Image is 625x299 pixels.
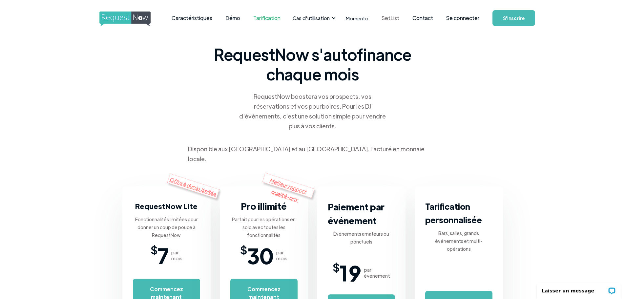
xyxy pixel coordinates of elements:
a: S'inscrire [492,10,535,26]
font: Démo [225,14,240,21]
font: RequestNow s'autofinance chaque mois [214,44,411,84]
font: S'inscrire [503,15,525,21]
font: par [276,249,284,255]
font: Contact [412,14,433,21]
img: logo requestnow [99,11,163,27]
font: Parfait pour les opérations en solo avec toutes les fonctionnalités [232,216,296,238]
a: Se connecter [440,7,486,30]
font: Cas d'utilisation [293,15,330,21]
font: Momento [346,15,368,21]
font: Caractéristiques [172,14,212,21]
font: $ [151,243,157,256]
font: 7 [157,242,169,269]
font: 30 [247,242,274,269]
a: Tarification [247,8,287,28]
font: Tarification [253,14,281,21]
a: Contact [406,8,440,28]
font: $ [240,243,247,256]
a: Momento [339,9,375,28]
font: par [364,267,371,273]
font: 19 [340,259,361,286]
font: $ [333,260,340,274]
a: Caractéristiques [165,8,219,28]
font: Se connecter [446,14,479,21]
font: Pro illimité [241,200,287,212]
font: par [171,249,179,255]
font: mois [171,255,182,261]
div: Cas d'utilisation [289,8,338,28]
font: mois [276,255,287,261]
font: Bars, salles, grands événements et multi-opérations [435,230,483,252]
a: Démo [219,8,247,28]
font: Tarification personnalisée [425,201,482,225]
font: Disponible aux [GEOGRAPHIC_DATA] et au [GEOGRAPHIC_DATA]. Facturé en monnaie locale. [188,145,425,162]
font: événement [364,272,390,279]
font: RequestNow boostera vos prospects, vos réservations et vos pourboires. Pour les DJ d'événements, ... [239,93,386,130]
a: SetList [375,8,406,28]
a: maison [99,11,149,25]
iframe: Widget de chat LiveChat [533,278,625,299]
font: RequestNow Lite [135,201,198,211]
font: Paiement par événement [328,201,385,226]
font: Offre à durée limitée [169,176,217,197]
font: SetList [382,14,399,21]
font: Événements amateurs ou ponctuels [333,231,389,245]
font: Fonctionnalités limitées pour donner un coup de pouce à RequestNow [135,216,198,238]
